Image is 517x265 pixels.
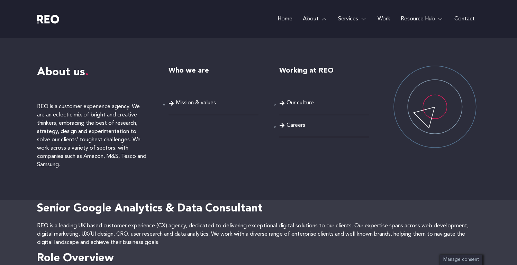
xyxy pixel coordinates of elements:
h6: Who we are [169,66,258,76]
span: Our culture [287,98,314,108]
span: Careers [287,121,305,130]
p: REO is a leading UK based customer experience (CX) agency, dedicated to delivering exceptional di... [37,222,480,247]
strong: Role Overview [37,253,114,264]
span: Mission & values [176,98,216,108]
span: About us [37,67,89,78]
h6: Working at REO [279,66,369,76]
strong: Senior Google Analytics & Data Consultant [37,203,263,214]
span: Manage consent [443,257,479,262]
a: Careers [279,121,305,130]
p: REO is a customer experience agency. We are an eclectic mix of bright and creative thinkers, embr... [37,103,148,169]
a: Our culture [279,98,314,108]
a: Mission & values [169,98,216,108]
